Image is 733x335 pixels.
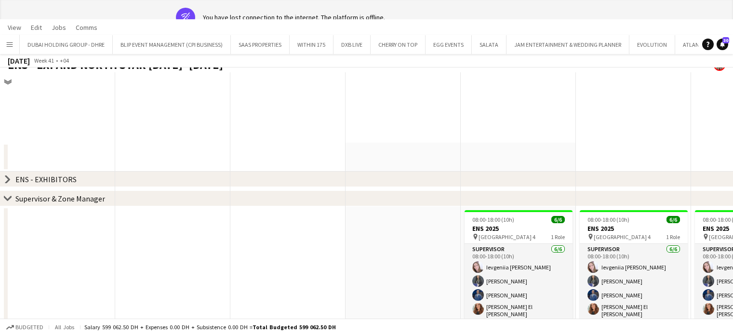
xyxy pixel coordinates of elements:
[15,324,43,331] span: Budgeted
[551,233,565,241] span: 1 Role
[666,216,680,223] span: 6/6
[551,216,565,223] span: 6/6
[60,57,69,64] div: +04
[333,35,371,54] button: DXB LIVE
[253,323,336,331] span: Total Budgeted 599 062.50 DH
[5,322,45,333] button: Budgeted
[371,35,426,54] button: CHERRY ON TOP
[203,13,385,22] div: You have lost connection to the internet. The platform is offline.
[465,224,573,233] h3: ENS 2025
[8,56,30,66] div: [DATE]
[84,323,336,331] div: Salary 599 062.50 DH + Expenses 0.00 DH + Subsistence 0.00 DH =
[717,39,728,50] a: 30
[48,21,70,34] a: Jobs
[31,23,42,32] span: Edit
[290,35,333,54] button: WITHIN 175
[594,233,651,241] span: [GEOGRAPHIC_DATA] 4
[52,23,66,32] span: Jobs
[20,35,113,54] button: DUBAI HOLDING GROUP - DHRE
[506,35,629,54] button: JAM ENTERTAINMENT & WEDDING PLANNER
[76,23,97,32] span: Comms
[113,35,231,54] button: BLIP EVENT MANAGEMENT (CPI BUSINESS)
[629,35,675,54] button: EVOLUTION
[479,233,535,241] span: [GEOGRAPHIC_DATA] 4
[666,233,680,241] span: 1 Role
[472,35,506,54] button: SALATA
[8,23,21,32] span: View
[472,216,514,223] span: 08:00-18:00 (10h)
[4,21,25,34] a: View
[231,35,290,54] button: SAAS PROPERTIES
[580,224,688,233] h3: ENS 2025
[15,174,77,184] div: ENS - EXHIBITORS
[587,216,629,223] span: 08:00-18:00 (10h)
[53,323,76,331] span: All jobs
[27,21,46,34] a: Edit
[15,194,105,203] div: Supervisor & Zone Manager
[32,57,56,64] span: Week 41
[722,37,729,43] span: 30
[426,35,472,54] button: EGG EVENTS
[72,21,101,34] a: Comms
